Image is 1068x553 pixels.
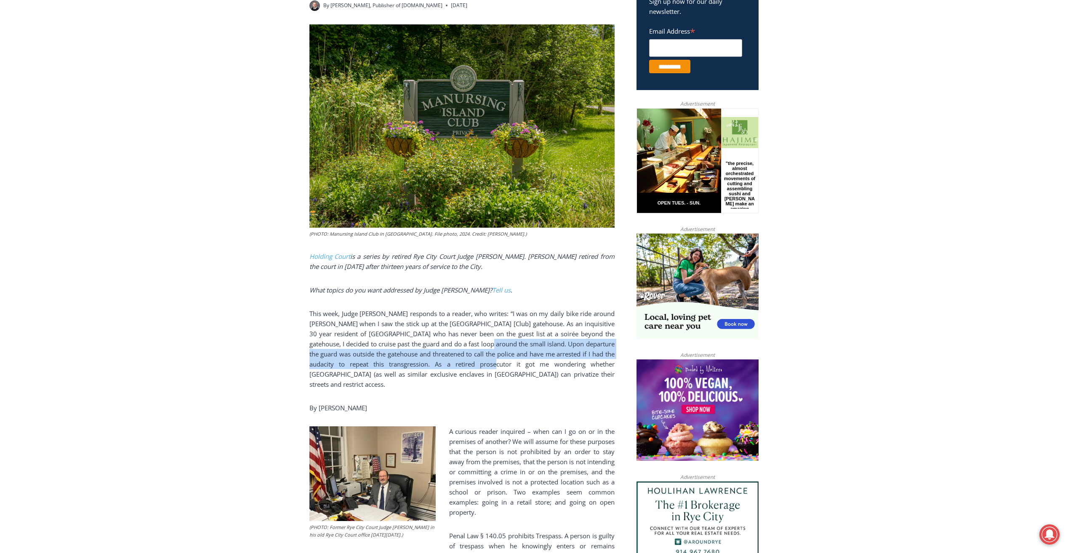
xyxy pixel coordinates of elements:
span: Advertisement [672,100,723,108]
figcaption: (PHOTO: Former Rye City Court Judge [PERSON_NAME] in his old Rye City Court office [DATE][DATE].) [309,524,436,538]
em: What topics do you want addressed by Judge [PERSON_NAME]? . [309,286,512,294]
a: [PERSON_NAME], Publisher of [DOMAIN_NAME] [330,2,442,9]
span: Advertisement [672,225,723,233]
span: By [323,1,329,9]
div: "the precise, almost orchestrated movements of cutting and assembling sushi and [PERSON_NAME] mak... [86,53,120,101]
p: A curious reader inquired – when can I go on or in the premises of another? We will assume for th... [309,426,615,517]
img: (PHOTO: Rye City Court Judge Joe Latwin in his office on Monday, December 5, 2022.) [309,426,436,521]
span: Intern @ [DOMAIN_NAME] [220,84,390,103]
p: This week, Judge [PERSON_NAME] responds to a reader, who writes: “I was on my daily bike ride aro... [309,308,615,389]
a: Author image [309,0,320,11]
span: Advertisement [672,351,723,359]
img: Baked by Melissa [637,359,759,461]
label: Email Address [649,23,742,38]
span: Open Tues. - Sun. [PHONE_NUMBER] [3,87,83,119]
img: (PHOTO: Manursing Island Club in Rye. File photo, 2024. Credit: Justin Gray.) [309,24,615,228]
a: Tell us [492,286,511,294]
a: Open Tues. - Sun. [PHONE_NUMBER] [0,85,85,105]
i: is a series by retired Rye City Court Judge [PERSON_NAME]. [PERSON_NAME] retired from the court i... [309,252,615,271]
time: [DATE] [451,1,467,9]
p: By [PERSON_NAME] [309,403,615,413]
a: Holding Court [309,252,350,261]
figcaption: (PHOTO: Manursing Island Club in [GEOGRAPHIC_DATA]. File photo, 2024. Credit: [PERSON_NAME].) [309,230,615,238]
span: Advertisement [672,473,723,481]
a: Intern @ [DOMAIN_NAME] [202,82,408,105]
div: "[PERSON_NAME] and I covered the [DATE] Parade, which was a really eye opening experience as I ha... [213,0,398,82]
